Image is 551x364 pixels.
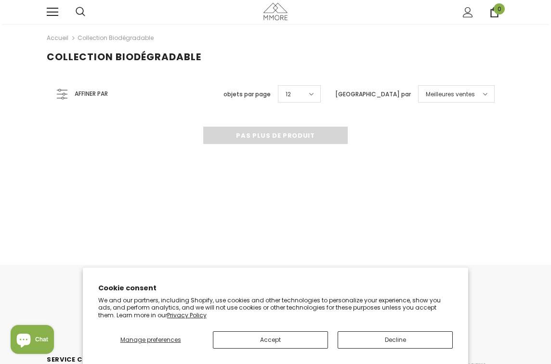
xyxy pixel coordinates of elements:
[47,32,68,44] a: Accueil
[120,336,181,344] span: Manage preferences
[98,297,453,319] p: We and our partners, including Shopify, use cookies and other technologies to personalize your ex...
[263,3,288,20] img: Cas MMORE
[286,90,291,99] span: 12
[78,34,154,42] a: Collection biodégradable
[98,331,203,349] button: Manage preferences
[426,90,475,99] span: Meilleures ventes
[489,7,499,17] a: 0
[98,283,453,293] h2: Cookie consent
[75,89,108,99] span: Affiner par
[47,50,201,64] span: Collection biodégradable
[494,3,505,14] span: 0
[338,331,453,349] button: Decline
[167,311,207,319] a: Privacy Policy
[335,90,411,99] label: [GEOGRAPHIC_DATA] par
[223,90,271,99] label: objets par page
[47,355,102,364] span: Service Client
[213,331,328,349] button: Accept
[8,325,57,356] inbox-online-store-chat: Shopify online store chat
